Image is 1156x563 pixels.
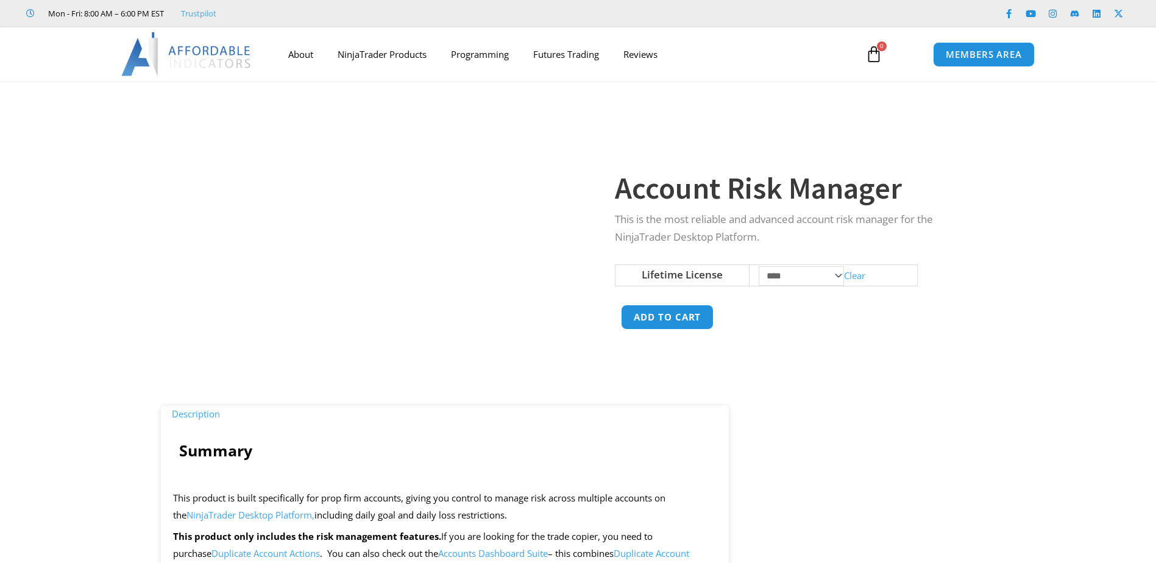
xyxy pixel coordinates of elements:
a: MEMBERS AREA [933,42,1035,67]
a: NinjaTrader Products [325,40,439,68]
a: Duplicate Account Actions [211,547,320,559]
strong: This product only includes the risk management features. [173,530,441,542]
img: LogoAI | Affordable Indicators – NinjaTrader [121,32,252,76]
a: About [276,40,325,68]
a: Trustpilot [181,6,216,21]
label: Lifetime License [642,267,723,281]
a: Clear options [844,269,865,281]
button: Add to cart [621,305,714,330]
a: Description [161,400,231,427]
h4: Summary [179,441,711,459]
a: Futures Trading [521,40,611,68]
span: MEMBERS AREA [946,50,1022,59]
h1: Account Risk Manager [615,167,971,210]
span: Mon - Fri: 8:00 AM – 6:00 PM EST [45,6,164,21]
p: This is the most reliable and advanced account risk manager for the NinjaTrader Desktop Platform. [615,211,971,246]
nav: Menu [276,40,851,68]
a: Accounts Dashboard Suite [438,547,548,559]
a: Programming [439,40,521,68]
a: NinjaTrader Desktop Platform, [186,509,314,521]
a: 0 [847,37,901,72]
p: This product is built specifically for prop firm accounts, giving you control to manage risk acro... [173,490,717,524]
a: Reviews [611,40,670,68]
span: 0 [877,41,887,51]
